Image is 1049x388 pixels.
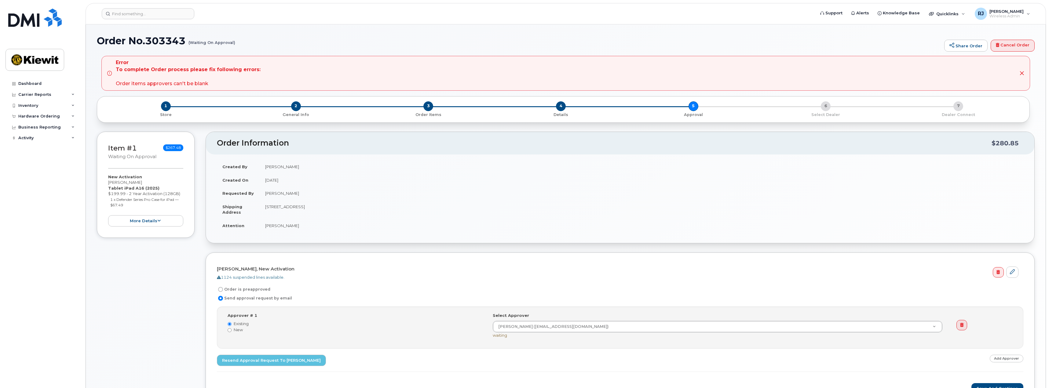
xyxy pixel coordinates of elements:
[556,101,566,111] span: 4
[108,174,142,179] strong: New Activation
[222,164,247,169] strong: Created By
[423,101,433,111] span: 3
[260,187,1023,200] td: [PERSON_NAME]
[228,322,232,326] input: Existing
[291,101,301,111] span: 2
[108,144,137,152] a: Item #1
[217,267,1018,272] h4: [PERSON_NAME], New Activation
[497,112,625,118] p: Details
[217,274,1018,280] div: 1124 suspended lines available.
[260,219,1023,232] td: [PERSON_NAME]
[222,191,254,196] strong: Requested By
[944,40,988,52] a: Share Order
[228,313,257,318] label: Approver # 1
[218,296,223,301] input: Send approval request by email
[493,321,942,332] a: [PERSON_NAME] ([EMAIL_ADDRESS][DOMAIN_NAME])
[260,200,1023,219] td: [STREET_ADDRESS]
[991,40,1035,52] a: Cancel Order
[260,160,1023,173] td: [PERSON_NAME]
[116,66,261,73] strong: To complete Order process please fix following errors:
[222,204,242,215] strong: Shipping Address
[110,197,179,208] small: 1 x Defender Series Pro Case for iPad — $67.49
[108,154,156,159] small: Waiting On Approval
[108,215,183,227] button: more details
[188,35,235,45] small: (Waiting On Approval)
[161,101,171,111] span: 1
[495,111,627,118] a: 4 Details
[116,59,261,66] strong: Error
[362,111,495,118] a: 3 Order Items
[222,223,244,228] strong: Attention
[228,321,484,327] label: Existing
[222,178,248,183] strong: Created On
[260,173,1023,187] td: [DATE]
[218,287,223,292] input: Order is preapproved
[493,313,529,318] label: Select Approver
[163,144,183,151] span: $267.48
[230,111,362,118] a: 2 General Info
[493,333,507,338] span: waiting
[108,186,159,190] strong: Tablet iPad A16 (2025)
[364,112,492,118] p: Order Items
[217,139,992,147] h2: Order Information
[228,328,232,332] input: New
[108,174,183,227] div: [PERSON_NAME] $199.99 - 2 Year Activation (128GB)
[116,59,261,87] div: Order items approvers can't be blank
[232,112,360,118] p: General Info
[102,111,230,118] a: 1 Store
[990,355,1023,362] a: Add Approver
[104,112,227,118] p: Store
[217,295,292,302] label: Send approval request by email
[217,286,270,293] label: Order is preapproved
[97,35,941,46] h1: Order No.303343
[228,327,484,333] label: New
[992,137,1019,149] div: $280.85
[217,355,326,366] a: Resend Approval Request to [PERSON_NAME]
[495,324,609,329] span: [PERSON_NAME] ([EMAIL_ADDRESS][DOMAIN_NAME])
